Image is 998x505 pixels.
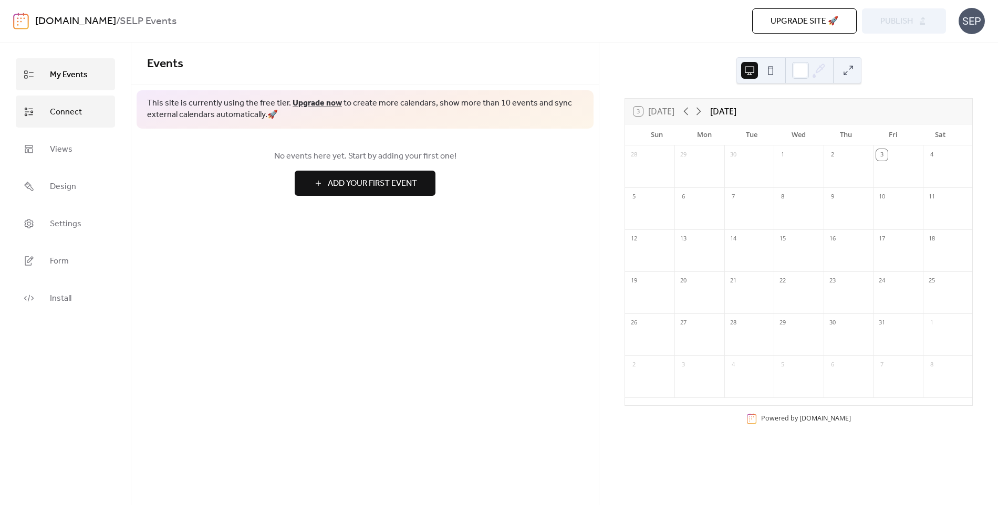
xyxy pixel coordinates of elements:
[16,207,115,239] a: Settings
[926,149,938,161] div: 4
[16,245,115,277] a: Form
[16,133,115,165] a: Views
[678,317,689,329] div: 27
[147,150,583,163] span: No events here yet. Start by adding your first one!
[628,233,640,245] div: 12
[926,275,938,287] div: 25
[876,233,888,245] div: 17
[633,124,681,145] div: Sun
[628,191,640,203] div: 5
[771,15,838,28] span: Upgrade site 🚀
[116,12,120,31] b: /
[727,317,739,329] div: 28
[876,275,888,287] div: 24
[799,414,851,423] a: [DOMAIN_NAME]
[926,233,938,245] div: 18
[827,317,838,329] div: 30
[728,124,775,145] div: Tue
[50,67,88,83] span: My Events
[876,317,888,329] div: 31
[869,124,917,145] div: Fri
[777,149,788,161] div: 1
[295,171,435,196] button: Add Your First Event
[628,149,640,161] div: 28
[876,149,888,161] div: 3
[777,359,788,371] div: 5
[147,52,183,76] span: Events
[822,124,869,145] div: Thu
[827,149,838,161] div: 2
[678,275,689,287] div: 20
[678,233,689,245] div: 13
[628,275,640,287] div: 19
[827,359,838,371] div: 6
[752,8,857,34] button: Upgrade site 🚀
[827,233,838,245] div: 16
[775,124,823,145] div: Wed
[16,58,115,90] a: My Events
[876,359,888,371] div: 7
[50,216,81,232] span: Settings
[777,191,788,203] div: 8
[16,170,115,202] a: Design
[120,12,176,31] b: SELP Events
[926,359,938,371] div: 8
[681,124,728,145] div: Mon
[328,177,417,190] span: Add Your First Event
[678,191,689,203] div: 6
[727,275,739,287] div: 21
[761,414,851,423] div: Powered by
[50,253,69,269] span: Form
[293,95,342,111] a: Upgrade now
[926,191,938,203] div: 11
[710,105,736,118] div: [DATE]
[777,233,788,245] div: 15
[16,282,115,314] a: Install
[628,359,640,371] div: 2
[959,8,985,34] div: SEP
[678,149,689,161] div: 29
[628,317,640,329] div: 26
[35,12,116,31] a: [DOMAIN_NAME]
[876,191,888,203] div: 10
[827,191,838,203] div: 9
[16,96,115,128] a: Connect
[926,317,938,329] div: 1
[678,359,689,371] div: 3
[917,124,964,145] div: Sat
[13,13,29,29] img: logo
[827,275,838,287] div: 23
[50,141,72,157] span: Views
[147,171,583,196] a: Add Your First Event
[50,290,71,307] span: Install
[50,178,76,195] span: Design
[727,233,739,245] div: 14
[727,149,739,161] div: 30
[727,191,739,203] div: 7
[147,98,583,121] span: This site is currently using the free tier. to create more calendars, show more than 10 events an...
[727,359,739,371] div: 4
[50,104,82,120] span: Connect
[777,275,788,287] div: 22
[777,317,788,329] div: 29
